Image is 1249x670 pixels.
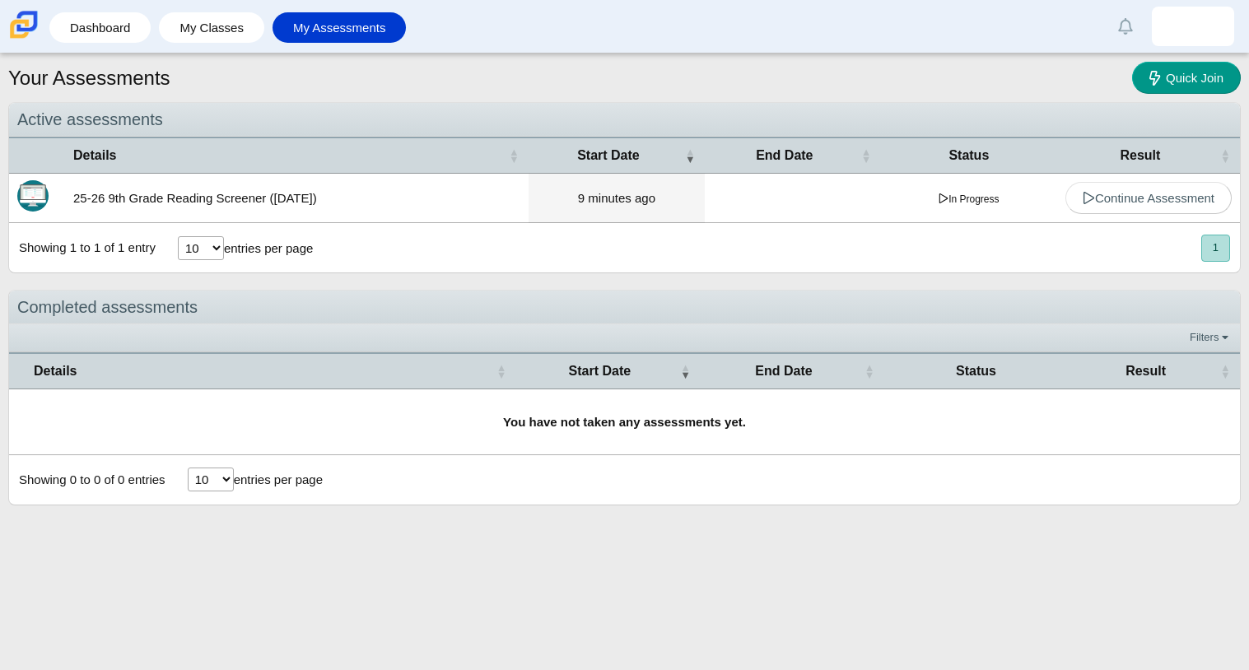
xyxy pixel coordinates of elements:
span: End Date [756,148,813,162]
span: End Date : Activate to sort [865,354,874,389]
span: End Date [755,364,812,378]
span: Continue Assessment [1083,191,1214,205]
button: 1 [1201,235,1230,262]
td: 25-26 9th Grade Reading Screener ([DATE]) [65,174,529,223]
a: angelina.yepezramo.lgBO83 [1152,7,1234,46]
a: My Classes [167,12,256,43]
span: Result [1125,364,1166,378]
div: Showing 1 to 1 of 1 entry [9,223,156,272]
span: In Progress [934,192,1004,207]
img: angelina.yepezramo.lgBO83 [1180,13,1206,40]
span: Details [73,148,116,162]
span: Details : Activate to sort [496,354,506,389]
span: Quick Join [1166,71,1223,85]
span: Start Date [577,148,640,162]
span: Start Date : Activate to remove sorting [680,354,690,389]
a: Dashboard [58,12,142,43]
span: Start Date : Activate to remove sorting [685,138,695,173]
b: You have not taken any assessments yet. [503,415,746,429]
time: Aug 26, 2025 at 2:02 PM [578,191,655,205]
span: Status [948,148,989,162]
span: Details [34,364,77,378]
img: Carmen School of Science & Technology [7,7,41,42]
div: Active assessments [9,103,1240,137]
div: Completed assessments [9,291,1240,324]
label: entries per page [224,241,313,255]
span: Status [956,364,996,378]
nav: pagination [1200,235,1230,262]
span: Result [1120,148,1160,162]
span: Result : Activate to sort [1220,138,1230,173]
div: Showing 0 to 0 of 0 entries [9,455,165,505]
span: End Date : Activate to sort [861,138,871,173]
img: Itembank [17,180,49,212]
a: Alerts [1107,8,1144,44]
a: Quick Join [1132,62,1241,94]
h1: Your Assessments [8,64,170,92]
span: Start Date [569,364,631,378]
label: entries per page [234,472,323,486]
a: Filters [1186,329,1236,346]
span: Result : Activate to sort [1220,354,1230,389]
a: Continue Assessment [1065,182,1232,214]
span: Details : Activate to sort [509,138,519,173]
a: Carmen School of Science & Technology [7,30,41,44]
a: My Assessments [281,12,398,43]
